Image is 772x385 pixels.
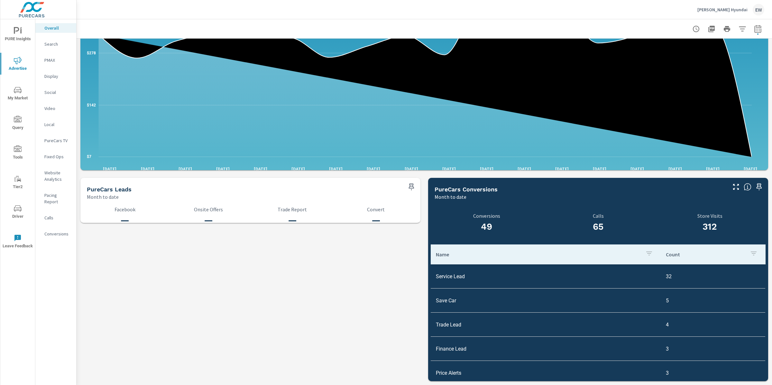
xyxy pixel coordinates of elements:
[666,251,745,258] p: Count
[654,213,766,219] p: Store Visits
[697,7,748,13] p: [PERSON_NAME] Hyundai
[35,39,76,49] div: Search
[44,137,71,144] p: PureCars TV
[287,166,309,172] p: [DATE]
[44,121,71,128] p: Local
[744,183,751,191] span: Understand conversion over the selected time range.
[35,87,76,97] div: Social
[436,251,640,258] p: Name
[44,73,71,79] p: Display
[98,166,121,172] p: [DATE]
[739,166,762,172] p: [DATE]
[2,145,33,161] span: Tools
[44,231,71,237] p: Conversions
[35,23,76,33] div: Overall
[626,166,648,172] p: [DATE]
[35,136,76,145] div: PureCars TV
[654,221,766,232] h3: 312
[2,27,33,43] span: PURE Insights
[44,41,71,47] p: Search
[44,89,71,96] p: Social
[431,316,661,333] td: Trade Lead
[0,19,35,256] div: nav menu
[661,365,765,381] td: 3
[87,193,119,201] p: Month to date
[35,213,76,223] div: Calls
[400,166,423,172] p: [DATE]
[87,154,91,159] text: $7
[431,268,661,285] td: Service Lead
[475,166,498,172] p: [DATE]
[212,166,234,172] p: [DATE]
[44,153,71,160] p: Fixed Ops
[170,215,246,226] h3: —
[44,105,71,112] p: Video
[35,120,76,129] div: Local
[435,186,498,193] h5: PureCars Conversions
[44,170,71,182] p: Website Analytics
[661,341,765,357] td: 3
[551,166,573,172] p: [DATE]
[254,206,330,212] p: Trade Report
[435,193,466,201] p: Month to date
[661,292,765,309] td: 5
[431,341,661,357] td: Finance Lead
[44,25,71,31] p: Overall
[438,166,460,172] p: [DATE]
[731,182,741,192] button: Make Fullscreen
[2,57,33,72] span: Advertise
[44,192,71,205] p: Pacing Report
[661,316,765,333] td: 4
[136,166,159,172] p: [DATE]
[2,86,33,102] span: My Market
[702,166,724,172] p: [DATE]
[174,166,197,172] p: [DATE]
[254,215,330,226] h3: —
[338,215,414,226] h3: —
[35,104,76,113] div: Video
[362,166,385,172] p: [DATE]
[435,221,538,232] h3: 49
[2,205,33,220] span: Driver
[753,4,764,15] div: EW
[87,186,132,193] h5: PureCars Leads
[2,234,33,250] span: Leave Feedback
[87,103,96,107] text: $142
[87,215,163,226] h3: —
[754,182,764,192] span: Save this to your personalized report
[2,116,33,132] span: Query
[431,365,661,381] td: Price Alerts
[249,166,272,172] p: [DATE]
[751,23,764,35] button: Select Date Range
[35,71,76,81] div: Display
[35,229,76,239] div: Conversions
[588,166,611,172] p: [DATE]
[35,190,76,206] div: Pacing Report
[661,268,765,285] td: 32
[338,206,414,212] p: Convert
[2,175,33,191] span: Tier2
[44,57,71,63] p: PMAX
[35,168,76,184] div: Website Analytics
[87,206,163,212] p: Facebook
[546,221,650,232] h3: 65
[435,213,538,219] p: Conversions
[513,166,536,172] p: [DATE]
[431,292,661,309] td: Save Car
[44,215,71,221] p: Calls
[546,213,650,219] p: Calls
[170,206,246,212] p: Onsite Offers
[35,152,76,161] div: Fixed Ops
[35,55,76,65] div: PMAX
[664,166,686,172] p: [DATE]
[87,51,96,55] text: $278
[406,182,417,192] span: Save this to your personalized report
[325,166,347,172] p: [DATE]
